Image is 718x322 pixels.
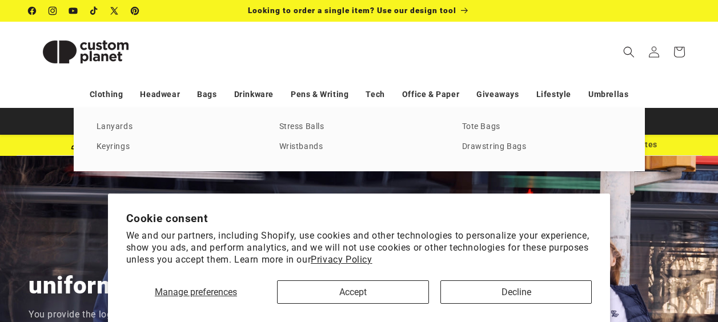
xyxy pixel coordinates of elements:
[126,280,266,304] button: Manage preferences
[588,84,628,104] a: Umbrellas
[126,212,592,225] h2: Cookie consent
[97,119,256,135] a: Lanyards
[29,270,268,301] h2: uniforms & workwear
[25,22,147,82] a: Custom Planet
[248,6,456,15] span: Looking to order a single item? Use our design tool
[476,84,519,104] a: Giveaways
[536,84,571,104] a: Lifestyle
[234,84,274,104] a: Drinkware
[29,26,143,78] img: Custom Planet
[291,84,348,104] a: Pens & Writing
[140,84,180,104] a: Headwear
[616,39,641,65] summary: Search
[366,84,384,104] a: Tech
[197,84,216,104] a: Bags
[97,139,256,155] a: Keyrings
[126,230,592,265] p: We and our partners, including Shopify, use cookies and other technologies to personalize your ex...
[279,119,439,135] a: Stress Balls
[440,280,592,304] button: Decline
[311,254,372,265] a: Privacy Policy
[462,119,622,135] a: Tote Bags
[462,139,622,155] a: Drawstring Bags
[155,287,237,297] span: Manage preferences
[402,84,459,104] a: Office & Paper
[90,84,123,104] a: Clothing
[279,139,439,155] a: Wristbands
[277,280,429,304] button: Accept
